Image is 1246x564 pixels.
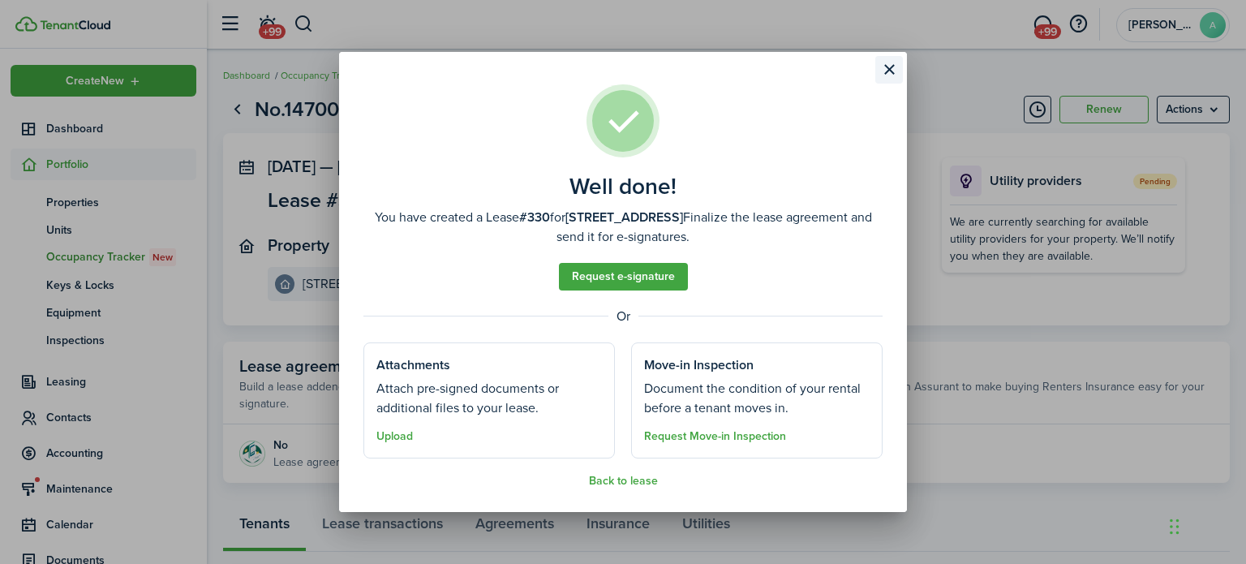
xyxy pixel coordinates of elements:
[1170,502,1179,551] div: Drag
[376,379,602,418] well-done-section-description: Attach pre-signed documents or additional files to your lease.
[376,355,450,375] well-done-section-title: Attachments
[559,263,688,291] a: Request e-signature
[644,379,870,418] well-done-section-description: Document the condition of your rental before a tenant moves in.
[363,208,883,247] well-done-description: You have created a Lease for Finalize the lease agreement and send it for e-signatures.
[644,355,754,375] well-done-section-title: Move-in Inspection
[644,430,786,443] button: Request Move-in Inspection
[519,208,550,226] b: #330
[1165,486,1246,564] iframe: Chat Widget
[363,307,883,326] well-done-separator: Or
[569,174,677,200] well-done-title: Well done!
[376,430,413,443] button: Upload
[875,56,903,84] button: Close modal
[589,475,658,488] button: Back to lease
[565,208,683,226] b: [STREET_ADDRESS]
